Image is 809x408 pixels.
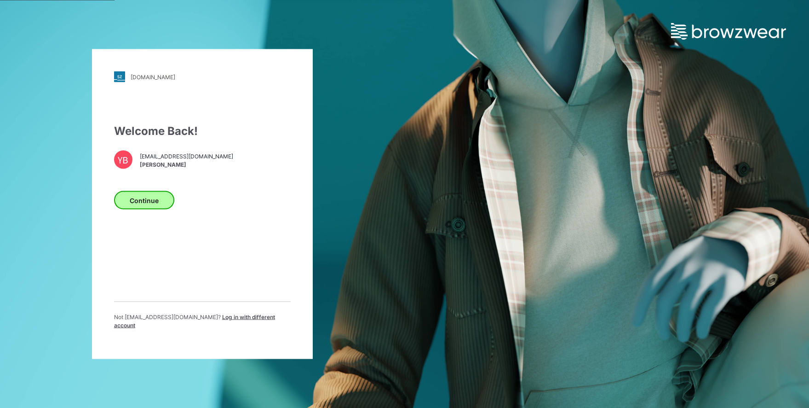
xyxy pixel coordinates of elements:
[140,160,233,169] span: [PERSON_NAME]
[114,313,291,330] p: Not [EMAIL_ADDRESS][DOMAIN_NAME] ?
[671,23,786,40] img: browzwear-logo.e42bd6dac1945053ebaf764b6aa21510.svg
[114,71,291,82] a: [DOMAIN_NAME]
[114,151,132,169] div: YB
[114,191,174,210] button: Continue
[140,152,233,160] span: [EMAIL_ADDRESS][DOMAIN_NAME]
[114,71,125,82] img: stylezone-logo.562084cfcfab977791bfbf7441f1a819.svg
[114,123,291,140] div: Welcome Back!
[131,73,175,80] div: [DOMAIN_NAME]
